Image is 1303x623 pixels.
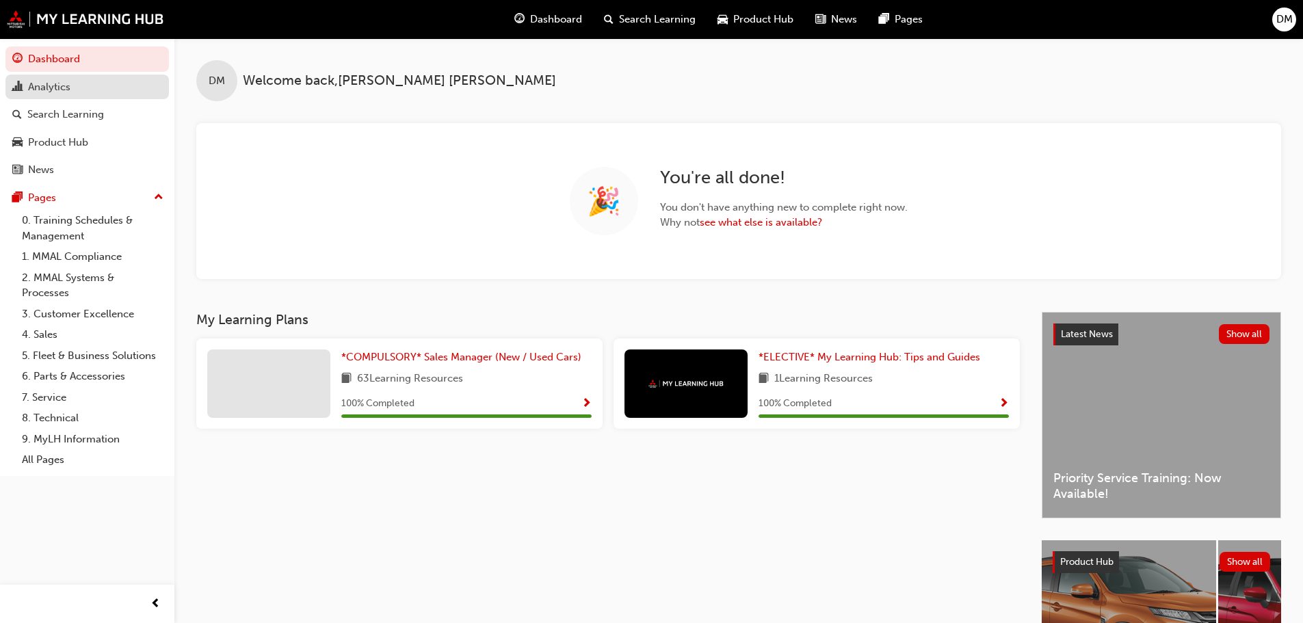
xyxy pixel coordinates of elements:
[5,47,169,72] a: Dashboard
[759,396,832,412] span: 100 % Completed
[1060,556,1114,568] span: Product Hub
[7,10,164,28] img: mmal
[581,395,592,412] button: Show Progress
[660,215,908,230] span: Why not
[27,107,104,122] div: Search Learning
[759,351,980,363] span: *ELECTIVE* My Learning Hub: Tips and Guides
[1053,323,1269,345] a: Latest NewsShow all
[209,73,225,89] span: DM
[5,102,169,127] a: Search Learning
[12,164,23,176] span: news-icon
[154,189,163,207] span: up-icon
[648,380,724,388] img: mmal
[12,109,22,121] span: search-icon
[243,73,556,89] span: Welcome back , [PERSON_NAME] [PERSON_NAME]
[895,12,923,27] span: Pages
[5,130,169,155] a: Product Hub
[774,371,873,388] span: 1 Learning Resources
[1042,312,1281,518] a: Latest NewsShow allPriority Service Training: Now Available!
[28,135,88,150] div: Product Hub
[16,324,169,345] a: 4. Sales
[341,371,352,388] span: book-icon
[660,167,908,189] h2: You ' re all done!
[341,351,581,363] span: *COMPULSORY* Sales Manager (New / Used Cars)
[16,210,169,246] a: 0. Training Schedules & Management
[759,349,986,365] a: *ELECTIVE* My Learning Hub: Tips and Guides
[150,596,161,613] span: prev-icon
[619,12,696,27] span: Search Learning
[5,185,169,211] button: Pages
[1061,328,1113,340] span: Latest News
[868,5,934,34] a: pages-iconPages
[5,75,169,100] a: Analytics
[593,5,707,34] a: search-iconSearch Learning
[16,449,169,470] a: All Pages
[999,398,1009,410] span: Show Progress
[341,396,414,412] span: 100 % Completed
[16,304,169,325] a: 3. Customer Excellence
[1220,552,1271,572] button: Show all
[660,200,908,215] span: You don ' t have anything new to complete right now.
[5,44,169,185] button: DashboardAnalyticsSearch LearningProduct HubNews
[12,192,23,204] span: pages-icon
[341,349,587,365] a: *COMPULSORY* Sales Manager (New / Used Cars)
[16,387,169,408] a: 7. Service
[16,429,169,450] a: 9. MyLH Information
[1219,324,1270,344] button: Show all
[16,267,169,304] a: 2. MMAL Systems & Processes
[12,137,23,149] span: car-icon
[879,11,889,28] span: pages-icon
[581,398,592,410] span: Show Progress
[357,371,463,388] span: 63 Learning Resources
[587,194,621,209] span: 🎉
[1053,551,1270,573] a: Product HubShow all
[16,408,169,429] a: 8. Technical
[804,5,868,34] a: news-iconNews
[503,5,593,34] a: guage-iconDashboard
[999,395,1009,412] button: Show Progress
[16,366,169,387] a: 6. Parts & Accessories
[5,157,169,183] a: News
[604,11,614,28] span: search-icon
[28,190,56,206] div: Pages
[16,345,169,367] a: 5. Fleet & Business Solutions
[530,12,582,27] span: Dashboard
[514,11,525,28] span: guage-icon
[16,246,169,267] a: 1. MMAL Compliance
[1272,8,1296,31] button: DM
[815,11,826,28] span: news-icon
[196,312,1020,328] h3: My Learning Plans
[28,79,70,95] div: Analytics
[700,216,822,228] a: see what else is available?
[28,162,54,178] div: News
[1276,12,1293,27] span: DM
[759,371,769,388] span: book-icon
[12,81,23,94] span: chart-icon
[707,5,804,34] a: car-iconProduct Hub
[831,12,857,27] span: News
[12,53,23,66] span: guage-icon
[718,11,728,28] span: car-icon
[1053,470,1269,501] span: Priority Service Training: Now Available!
[733,12,793,27] span: Product Hub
